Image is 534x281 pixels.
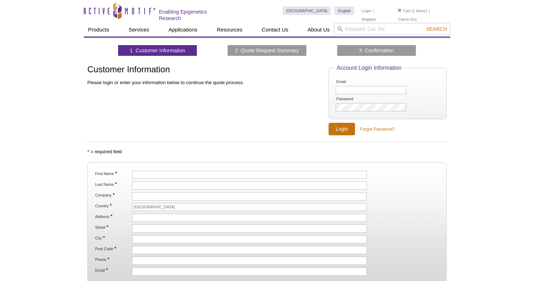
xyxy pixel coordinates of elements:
[424,26,449,32] button: Search
[159,9,230,21] h2: Enabling Epigenetics Research
[398,6,427,15] li: (1 items)
[361,17,376,22] a: Register
[426,26,447,32] span: Search
[130,47,185,54] a: 1 Customer Information
[334,23,450,35] input: Keyword, Cat. No.
[336,79,372,84] label: Email
[94,224,131,230] label: Street
[304,23,334,37] a: About Us
[429,6,430,15] li: |
[398,17,417,22] a: Check Out
[94,214,131,219] label: Address
[360,126,395,132] a: Forgot Password?
[124,23,154,37] a: Services
[336,97,372,101] label: Password
[94,235,131,241] label: City
[94,181,131,187] label: Last Name
[257,23,292,37] a: Contact Us
[213,23,247,37] a: Resources
[361,8,371,13] a: Login
[359,47,394,54] a: 3 Confirmation
[94,246,131,251] label: Post Code
[398,9,401,12] img: Your Cart
[334,6,354,15] a: English
[94,171,131,176] label: First Name
[329,123,355,135] input: Login
[398,8,411,13] a: Cart
[94,257,131,262] label: Phone
[235,47,299,54] a: 2 Quote Request Summary
[84,23,113,37] a: Products
[87,65,321,75] h1: Customer Information
[94,267,131,273] label: Email
[283,6,331,15] a: [GEOGRAPHIC_DATA]
[335,65,403,71] legend: Account Login Information
[373,6,374,15] li: |
[87,79,321,86] p: Please login or enter your information below to continue the quote process.
[164,23,202,37] a: Applications
[87,149,447,155] p: * = required field
[94,203,131,208] label: Country
[94,192,131,198] label: Company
